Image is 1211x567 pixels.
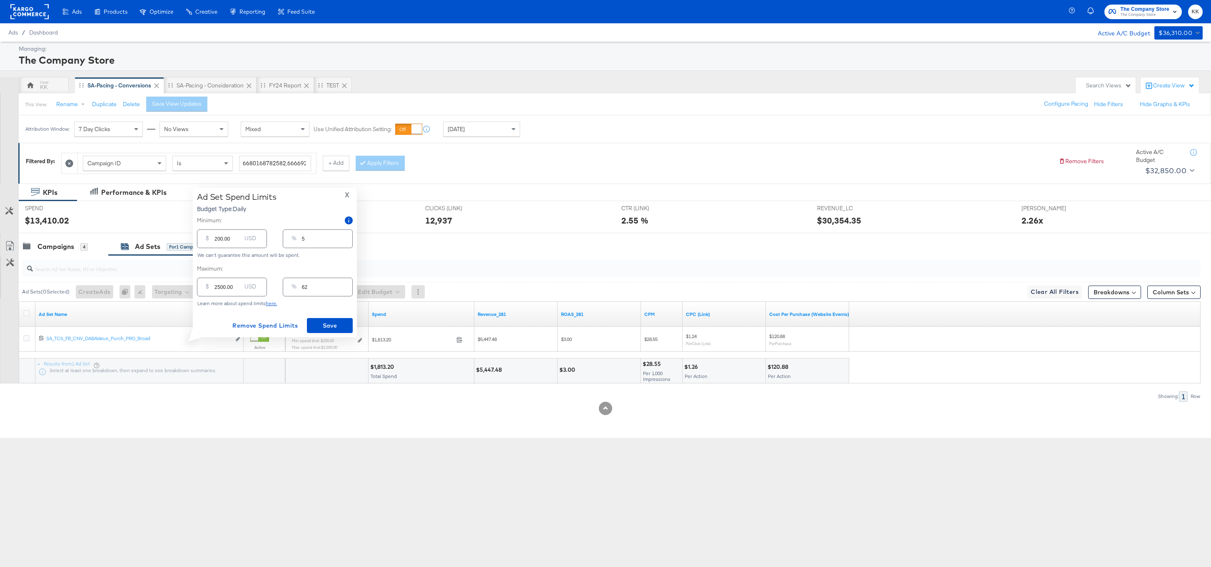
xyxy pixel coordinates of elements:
[87,82,151,90] div: SA-Pacing - Conversions
[643,360,663,368] div: $28.55
[101,188,167,197] div: Performance & KPIs
[164,125,189,133] span: No Views
[370,363,396,371] div: $1,813.20
[72,8,82,15] span: Ads
[250,345,269,350] label: Active
[1136,148,1182,164] div: Active A/C Budget
[307,318,353,333] button: Save
[87,159,121,167] span: Campaign ID
[685,373,708,379] span: Per Action
[25,126,70,132] div: Attribution Window:
[1104,5,1182,19] button: The Company StoreThe Company Store
[92,100,117,108] button: Duplicate
[686,341,711,346] sub: Per Click (Link)
[197,204,277,213] p: Budget Type: Daily
[292,338,334,343] sub: Min. spend limit: $200.00
[33,257,1089,274] input: Search Ad Set Name, ID or Objective
[22,288,70,296] div: Ad Sets ( 0 Selected)
[229,318,301,333] button: Remove Spend Limits
[1022,214,1043,226] div: 2.26x
[25,214,69,226] div: $13,410.02
[25,204,87,212] span: SPEND
[323,156,349,171] button: + Add
[79,83,84,87] div: Drag to reorder tab
[1191,7,1199,17] span: KK
[372,311,471,318] a: The total amount spent to date.
[288,281,300,296] div: %
[326,82,339,90] div: TEST
[448,125,465,133] span: [DATE]
[621,214,648,226] div: 2.55 %
[26,157,55,165] div: Filtered By:
[266,300,277,306] a: here.
[232,321,298,331] span: Remove Spend Limits
[43,188,57,197] div: KPIs
[478,336,497,342] span: $5,447.48
[478,311,554,318] a: Revenue_281
[1142,164,1196,177] button: $32,850.00
[644,336,658,342] span: $28.55
[1120,12,1169,18] span: The Company Store
[197,252,353,258] div: We can't guarantee this amount will be spent.
[310,321,349,331] span: Save
[197,265,353,273] label: Maximum:
[18,29,29,36] span: /
[1147,286,1201,299] button: Column Sets
[684,363,700,371] div: $1.26
[39,311,240,318] a: Your Ad Set name.
[1158,393,1179,399] div: Showing:
[245,125,261,133] span: Mixed
[37,242,74,251] div: Campaigns
[197,301,353,306] div: Learn more about spend limits
[135,242,160,251] div: Ad Sets
[8,29,18,36] span: Ads
[1031,287,1079,297] span: Clear All Filters
[287,8,315,15] span: Feed Suite
[314,125,392,133] label: Use Unified Attribution Setting:
[167,243,205,251] div: for 1 Campaign
[1038,97,1094,112] button: Configure Pacing
[288,233,300,248] div: %
[1179,391,1188,402] div: 1
[1059,157,1104,165] button: Remove Filters
[345,189,349,201] span: X
[1145,164,1186,177] div: $32,850.00
[120,285,135,298] div: 0
[50,97,94,112] button: Rename
[150,8,173,15] span: Optimize
[241,233,259,248] div: USD
[1088,286,1141,299] button: Breakdowns
[643,370,670,382] span: Per 1,000 Impressions
[1120,5,1169,14] span: The Company Store
[1153,82,1195,90] div: Create View
[195,8,217,15] span: Creative
[476,366,504,374] div: $5,447.48
[621,204,684,212] span: CTR (LINK)
[425,214,452,226] div: 12,937
[197,216,222,224] label: Minimum:
[561,336,572,342] span: $3.00
[197,192,277,202] div: Ad Set Spend Limits
[261,83,265,87] div: Drag to reorder tab
[239,8,265,15] span: Reporting
[239,156,311,171] input: Enter a search term
[559,366,578,374] div: $3.00
[80,243,88,251] div: 4
[25,101,47,108] div: This View:
[1022,204,1084,212] span: [PERSON_NAME]
[425,204,488,212] span: CLICKS (LINK)
[29,29,58,36] a: Dashboard
[372,336,453,343] span: $1,813.20
[1154,26,1203,40] button: $36,310.00
[202,281,212,296] div: $
[79,125,110,133] span: 7 Day Clicks
[104,8,127,15] span: Products
[768,373,791,379] span: Per Action
[341,192,353,198] button: X
[46,335,231,344] a: SA_TCS_FB_CNV_DABAValue_Purch_PRO_Broad
[1188,5,1203,19] button: KK
[123,100,140,108] button: Delete
[561,311,638,318] a: ROAS_281
[1027,286,1082,299] button: Clear All Filters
